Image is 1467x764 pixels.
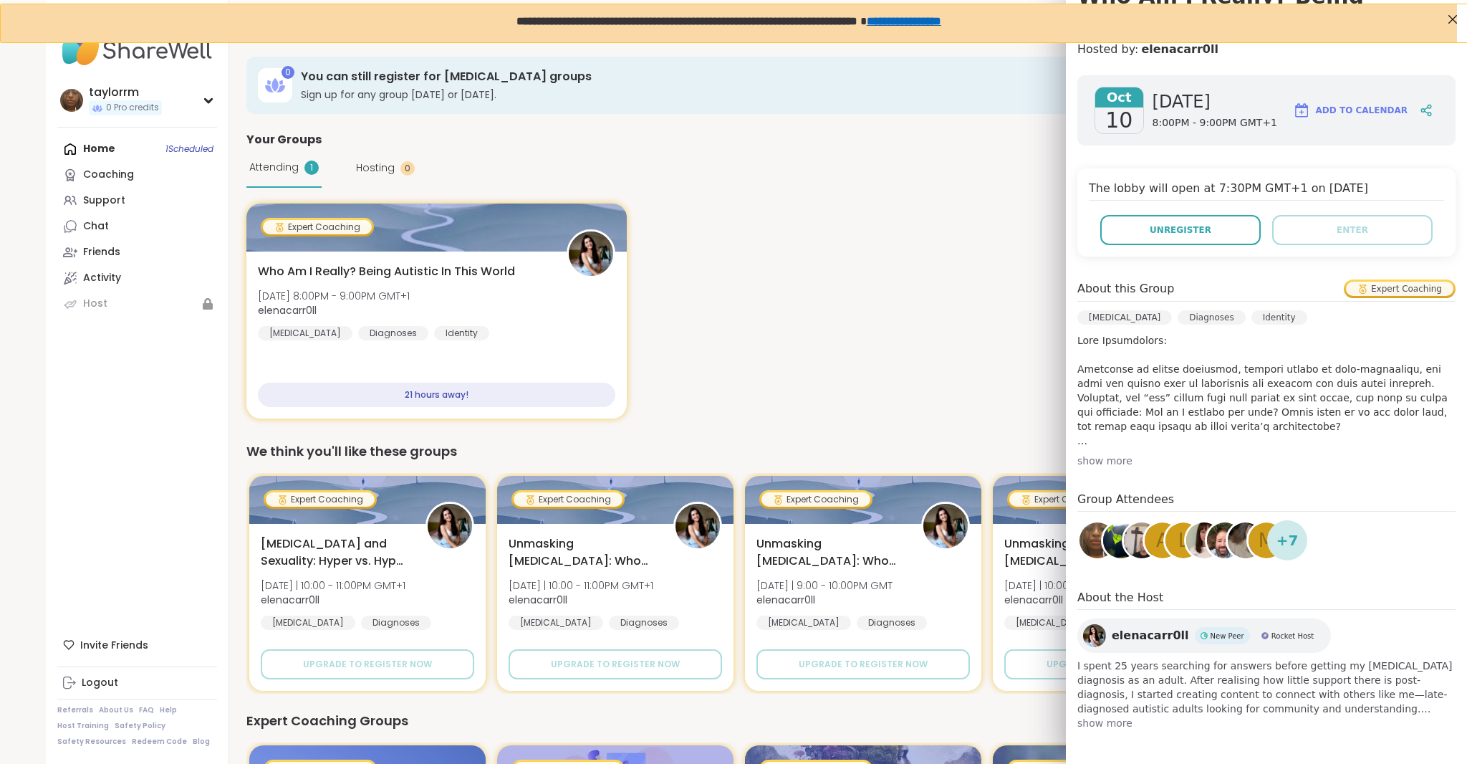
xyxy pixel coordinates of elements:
a: Host Training [57,721,109,731]
a: Friends [57,239,217,265]
h3: Sign up for any group [DATE] or [DATE]. [301,87,1243,102]
h4: About this Group [1077,280,1174,297]
div: Expert Coaching Groups [246,711,1404,731]
a: Coaching [57,162,217,188]
button: Unregister [1100,215,1261,245]
div: Invite Friends [57,632,217,658]
div: Expert Coaching [514,492,622,507]
div: show more [1077,454,1456,468]
span: Rocket Host [1271,631,1314,641]
a: Support [57,188,217,214]
button: Upgrade to register now [1004,649,1218,679]
div: Diagnoses [358,326,428,340]
div: 0 [400,161,415,176]
span: Your Groups [246,131,322,148]
div: 0 [282,66,294,79]
img: Brian_L [1207,522,1243,558]
b: elenacarr0ll [756,593,815,607]
a: Logout [57,670,217,696]
img: Rocket Host [1261,632,1269,639]
span: Oct [1095,87,1143,108]
div: [MEDICAL_DATA] [1077,310,1172,325]
a: About Us [99,705,133,715]
div: Expert Coaching [761,492,870,507]
a: elenacarr0ll [1141,41,1218,58]
div: [MEDICAL_DATA] [258,326,352,340]
div: Logout [82,676,118,690]
span: + 7 [1276,530,1299,551]
img: elenacarr0ll [675,504,720,548]
span: A [1156,527,1169,555]
a: Redeem Code [132,737,187,747]
a: Help [160,705,177,715]
img: ShareWell Nav Logo [57,23,217,73]
span: show more [1077,716,1456,730]
span: I spent 25 years searching for answers before getting my [MEDICAL_DATA] diagnosis as an adult. Af... [1077,659,1456,716]
b: elenacarr0ll [261,593,319,607]
div: Close Step [1443,6,1461,24]
h3: You can still register for [MEDICAL_DATA] groups [301,69,1243,85]
div: Activity [83,271,121,285]
span: [DATE] | 9:00 - 10:00PM GMT [756,578,893,593]
a: Brian_L [1205,520,1245,560]
div: Identity [434,326,489,340]
button: Enter [1272,215,1433,245]
div: Identity [1251,310,1307,325]
span: Unmasking [MEDICAL_DATA]: Who Am I After A Diagnosis? [756,535,905,570]
span: 10 [1105,108,1132,133]
a: madituttle17 [1226,520,1266,560]
a: L [1163,520,1203,560]
span: elenacarr0ll [1112,627,1189,644]
img: elenacarr0ll [923,504,968,548]
img: elenacarr0ll [569,231,613,276]
div: taylorrm [89,85,162,100]
b: elenacarr0ll [509,593,567,607]
h4: Hosted by: [1077,41,1456,58]
span: Upgrade to register now [799,658,928,671]
span: [DATE] | 10:00 - 11:00PM GMT+1 [509,578,653,593]
img: taylorrm [60,89,83,112]
span: New Peer [1211,631,1244,641]
a: Referrals [57,705,93,715]
div: Expert Coaching [266,492,375,507]
a: Chat [57,214,217,239]
a: elenacarr0llelenacarr0llNew PeerNew PeerRocket HostRocket Host [1077,619,1331,653]
h4: Group Attendees [1077,491,1456,512]
span: Attending [249,160,299,175]
span: L [1178,527,1189,555]
button: Add to Calendar [1286,93,1414,128]
a: Siggi [1122,520,1162,560]
p: Lore Ipsumdolors: Ametconse ad elitse doeiusmod, tempori utlabo et dolo-magnaaliqu, eni admi ven ... [1077,333,1456,448]
img: elenacarr0ll [428,504,472,548]
a: Safety Policy [115,721,165,731]
a: taylorrm [1077,520,1117,560]
b: elenacarr0ll [1004,593,1063,607]
img: elenacarr0ll [1083,624,1106,647]
span: Who Am I Really? Being Autistic In This World [258,263,515,280]
div: Support [83,194,125,208]
span: 8:00PM - 9:00PM GMT+1 [1153,116,1277,130]
div: Diagnoses [1178,310,1245,325]
span: [DATE] 8:00PM - 9:00PM GMT+1 [258,289,410,303]
span: Upgrade to register now [303,658,432,671]
a: Activity [57,265,217,291]
h4: About the Host [1077,589,1456,610]
button: Upgrade to register now [509,649,722,679]
img: MoonLeafRaQuel [1103,522,1139,558]
span: Enter [1337,224,1368,237]
div: Diagnoses [857,616,927,630]
img: Siggi [1124,522,1160,558]
span: [MEDICAL_DATA] and Sexuality: Hyper vs. Hypo Sexuality [261,535,410,570]
span: 0 Pro credits [106,102,159,114]
div: Host [83,297,107,311]
a: FAQ [139,705,154,715]
a: Host [57,291,217,317]
span: Hosting [356,161,395,176]
span: [DATE] | 10:00 - 11:00PM GMT [1004,578,1140,593]
a: Safety Resources [57,737,126,747]
img: bridietulloch [1186,522,1222,558]
div: Expert Coaching [1346,282,1453,296]
h4: The lobby will open at 7:30PM GMT+1 on [DATE] [1089,180,1444,201]
div: [MEDICAL_DATA] [261,616,355,630]
span: m [1259,527,1274,555]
